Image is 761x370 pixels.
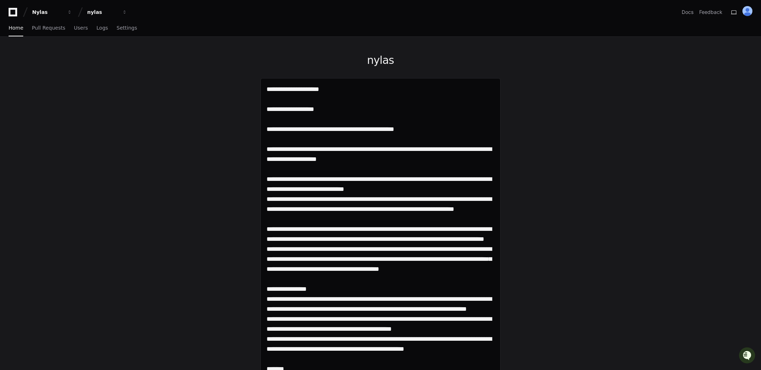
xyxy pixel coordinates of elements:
button: Feedback [699,9,722,16]
div: Welcome [7,29,130,40]
button: Start new chat [121,55,130,64]
a: Docs [682,9,693,16]
img: PlayerZero [7,7,21,21]
span: Settings [116,26,137,30]
span: Home [9,26,23,30]
img: ALV-UjUTLTKDo2-V5vjG4wR1buipwogKm1wWuvNrTAMaancOL2w8d8XiYMyzUPCyapUwVg1DhQ_h_MBM3ufQigANgFbfgRVfo... [742,6,752,16]
a: Powered byPylon [50,75,86,80]
img: 1756235613930-3d25f9e4-fa56-45dd-b3ad-e072dfbd1548 [7,53,20,66]
a: Settings [116,20,137,36]
a: Home [9,20,23,36]
div: Start new chat [24,53,117,60]
div: We're available if you need us! [24,60,90,66]
button: nylas [84,6,130,19]
span: Pull Requests [32,26,65,30]
a: Logs [96,20,108,36]
a: Users [74,20,88,36]
button: Nylas [29,6,75,19]
span: Users [74,26,88,30]
span: Pylon [71,75,86,80]
div: Nylas [32,9,63,16]
span: Logs [96,26,108,30]
a: Pull Requests [32,20,65,36]
iframe: Open customer support [738,346,757,366]
div: nylas [87,9,118,16]
h1: nylas [260,54,501,67]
